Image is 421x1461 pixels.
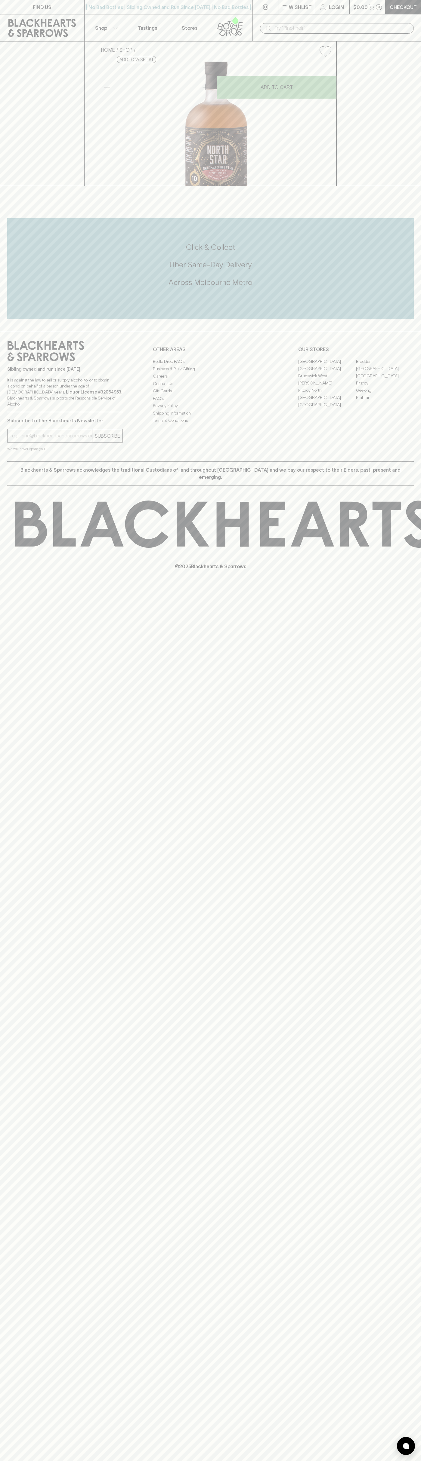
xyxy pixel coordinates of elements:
[261,84,293,91] p: ADD TO CART
[403,1443,409,1449] img: bubble-icon
[378,5,380,9] p: 0
[298,346,414,353] p: OUR STORES
[7,277,414,287] h5: Across Melbourne Metro
[390,4,417,11] p: Checkout
[356,379,414,387] a: Fitzroy
[96,62,336,186] img: 34625.png
[298,387,356,394] a: Fitzroy North
[12,431,92,441] input: e.g. jane@blackheartsandsparrows.com.au
[95,24,107,32] p: Shop
[7,218,414,319] div: Call to action block
[298,379,356,387] a: [PERSON_NAME]
[217,76,336,99] button: ADD TO CART
[153,380,268,387] a: Contact Us
[356,365,414,372] a: [GEOGRAPHIC_DATA]
[153,402,268,409] a: Privacy Policy
[317,44,334,59] button: Add to wishlist
[85,14,127,41] button: Shop
[153,395,268,402] a: FAQ's
[153,358,268,365] a: Bottle Drop FAQ's
[298,401,356,408] a: [GEOGRAPHIC_DATA]
[153,346,268,353] p: OTHER AREAS
[66,390,121,394] strong: Liquor License #32064953
[119,47,132,53] a: SHOP
[153,373,268,380] a: Careers
[138,24,157,32] p: Tastings
[7,377,123,407] p: It is against the law to sell or supply alcohol to, or to obtain alcohol on behalf of a person un...
[12,466,409,481] p: Blackhearts & Sparrows acknowledges the traditional Custodians of land throughout [GEOGRAPHIC_DAT...
[92,429,122,442] button: SUBSCRIBE
[289,4,312,11] p: Wishlist
[33,4,51,11] p: FIND US
[356,358,414,365] a: Braddon
[153,417,268,424] a: Terms & Conditions
[356,394,414,401] a: Prahran
[153,387,268,395] a: Gift Cards
[153,365,268,372] a: Business & Bulk Gifting
[182,24,197,32] p: Stores
[7,260,414,270] h5: Uber Same-Day Delivery
[298,372,356,379] a: Brunswick West
[169,14,211,41] a: Stores
[153,409,268,417] a: Shipping Information
[101,47,115,53] a: HOME
[274,23,409,33] input: Try "Pinot noir"
[7,446,123,452] p: We will never spam you
[356,372,414,379] a: [GEOGRAPHIC_DATA]
[356,387,414,394] a: Geelong
[117,56,156,63] button: Add to wishlist
[298,365,356,372] a: [GEOGRAPHIC_DATA]
[329,4,344,11] p: Login
[353,4,368,11] p: $0.00
[7,366,123,372] p: Sibling owned and run since [DATE]
[95,432,120,440] p: SUBSCRIBE
[298,358,356,365] a: [GEOGRAPHIC_DATA]
[298,394,356,401] a: [GEOGRAPHIC_DATA]
[7,417,123,424] p: Subscribe to The Blackhearts Newsletter
[126,14,169,41] a: Tastings
[7,242,414,252] h5: Click & Collect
